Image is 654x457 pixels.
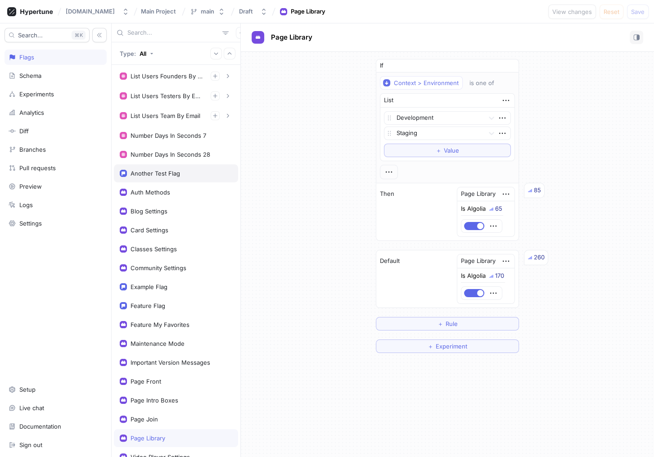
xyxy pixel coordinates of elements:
button: [DOMAIN_NAME] [62,4,133,19]
div: Card Settings [131,226,168,234]
div: Maintenance Mode [131,340,185,347]
button: is one of [465,76,507,90]
div: Number Days In Seconds 7 [131,132,206,139]
div: 260 [534,253,545,262]
div: Page Library [131,434,165,442]
span: ＋ [436,148,442,153]
span: Search... [18,32,43,38]
div: Page Library [291,7,325,16]
div: Feature My Favorites [131,321,189,328]
button: Collapse all [224,48,235,59]
button: ＋Experiment [376,339,519,353]
span: View changes [552,9,592,14]
div: Flags [19,54,34,61]
div: List [384,96,393,105]
div: Setup [19,386,36,393]
p: Default [380,257,400,266]
div: Is Algolia [461,206,486,212]
div: [DOMAIN_NAME] [66,8,115,15]
button: main [186,4,229,19]
div: Pull requests [19,164,56,172]
span: Rule [446,321,458,326]
div: Page Library [461,257,496,266]
span: ＋ [438,321,443,326]
button: ＋Rule [376,317,519,330]
div: Page Intro Boxes [131,397,178,404]
div: Experiments [19,90,54,98]
div: Preview [19,183,42,190]
div: K [72,31,86,40]
div: Live chat [19,404,44,412]
div: main [201,8,214,15]
div: Sign out [19,441,42,448]
div: Page Library [461,190,496,199]
div: Settings [19,220,42,227]
div: List Users Founders By Email [131,72,203,80]
p: Then [380,190,394,199]
div: Auth Methods [131,189,170,196]
div: All [140,50,146,57]
span: Save [631,9,645,14]
div: Diff [19,127,29,135]
div: Draft [239,8,253,15]
button: Save [627,5,649,19]
span: Reset [604,9,619,14]
button: Context > Environment [380,76,463,90]
p: Type: [120,50,136,57]
button: ＋Value [384,144,511,157]
div: Example Flag [131,283,167,290]
div: is one of [469,79,494,87]
div: Logs [19,201,33,208]
div: 65 [495,206,502,212]
button: Reset [600,5,623,19]
div: Context > Environment [394,79,459,87]
div: Is Algolia [461,273,486,279]
span: Value [444,148,459,153]
div: Another Test Flag [131,170,180,177]
span: Page Library [271,34,312,41]
div: Community Settings [131,264,186,271]
input: Search... [127,28,219,37]
button: Search...K [5,28,90,42]
div: Important Version Messages [131,359,210,366]
div: Page Join [131,416,158,423]
div: Documentation [19,423,61,430]
div: Blog Settings [131,208,167,215]
div: Page Front [131,378,161,385]
div: Number Days In Seconds 28 [131,151,210,158]
button: Type: All [117,45,157,61]
div: Analytics [19,109,44,116]
p: If [380,61,383,70]
button: Expand all [210,48,222,59]
div: Classes Settings [131,245,177,253]
div: Schema [19,72,41,79]
div: List Users Team By Email [131,112,200,119]
div: List Users Testers By Email [131,92,203,100]
span: ＋ [428,344,433,349]
button: Draft [235,4,271,19]
button: View changes [548,5,596,19]
div: 85 [534,186,541,195]
a: Documentation [5,419,107,434]
div: Branches [19,146,46,153]
span: Experiment [436,344,467,349]
div: Feature Flag [131,302,165,309]
div: 170 [495,273,504,279]
span: Main Project [141,8,176,14]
